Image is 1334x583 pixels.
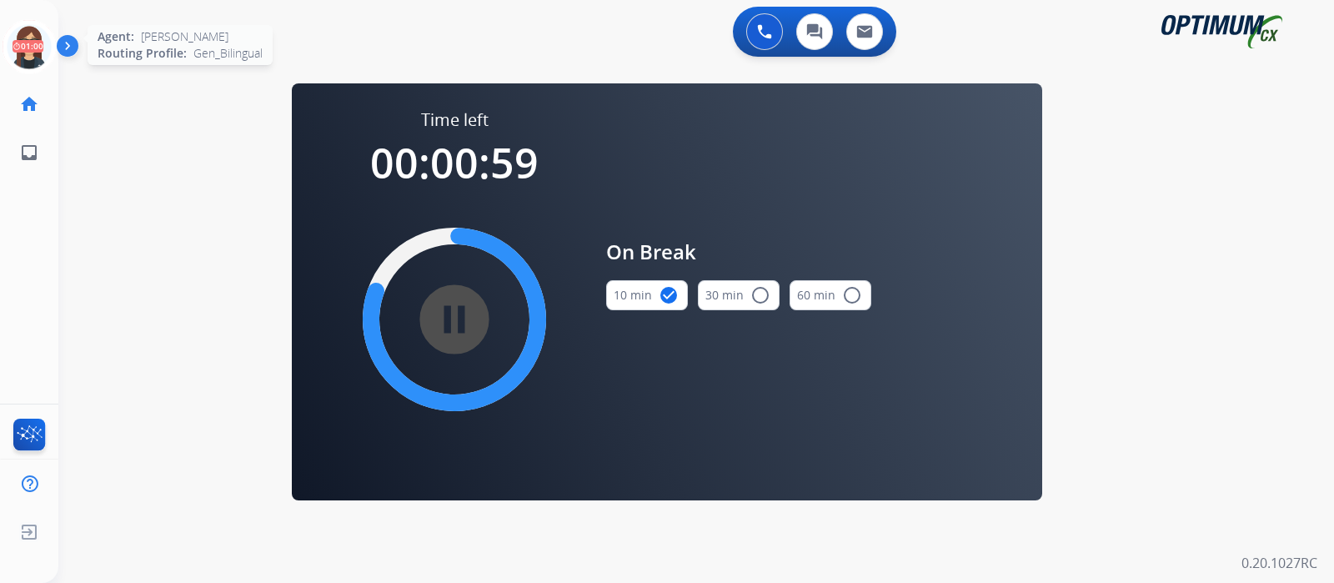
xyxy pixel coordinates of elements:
[606,280,688,310] button: 10 min
[659,285,679,305] mat-icon: check_circle
[698,280,780,310] button: 30 min
[790,280,871,310] button: 60 min
[98,45,187,62] span: Routing Profile:
[1241,553,1317,573] p: 0.20.1027RC
[19,143,39,163] mat-icon: inbox
[98,28,134,45] span: Agent:
[421,108,489,132] span: Time left
[750,285,770,305] mat-icon: radio_button_unchecked
[141,28,228,45] span: [PERSON_NAME]
[842,285,862,305] mat-icon: radio_button_unchecked
[606,237,871,267] span: On Break
[370,134,539,191] span: 00:00:59
[19,94,39,114] mat-icon: home
[193,45,263,62] span: Gen_Bilingual
[444,309,464,329] mat-icon: pause_circle_filled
